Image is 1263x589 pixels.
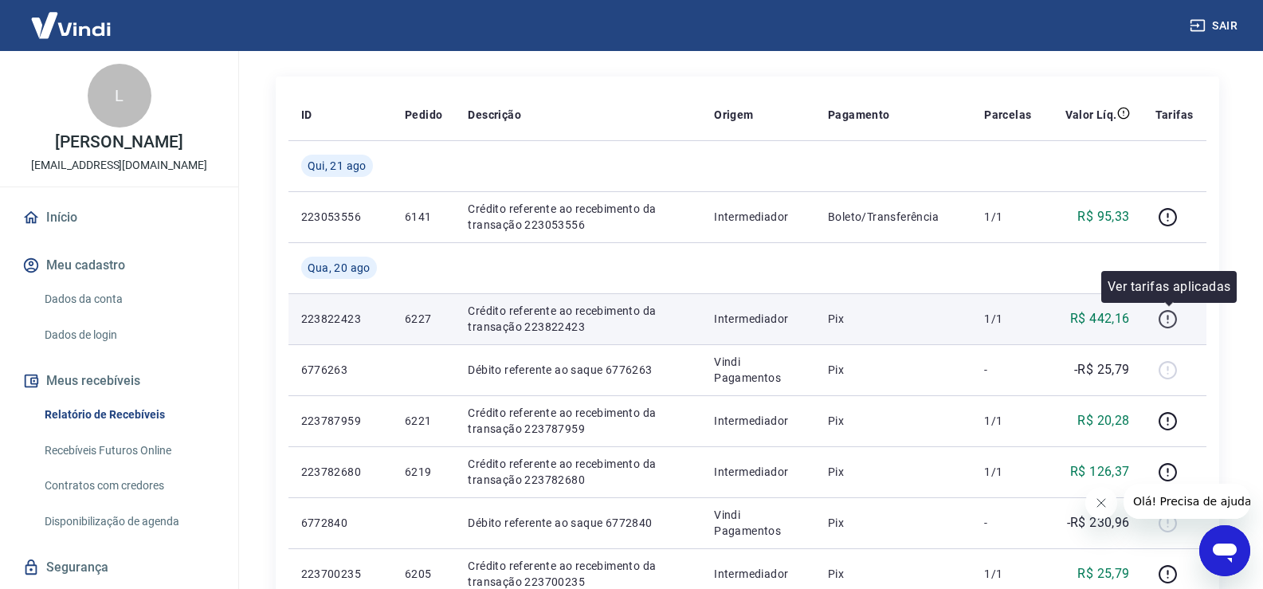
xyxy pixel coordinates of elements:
p: Descrição [468,107,521,123]
a: Dados de login [38,319,219,351]
a: Dados da conta [38,283,219,316]
p: Débito referente ao saque 6772840 [468,515,688,531]
p: Crédito referente ao recebimento da transação 223822423 [468,303,688,335]
p: Intermediador [714,311,802,327]
p: Intermediador [714,464,802,480]
p: Vindi Pagamentos [714,354,802,386]
p: R$ 442,16 [1070,309,1130,328]
p: 223822423 [301,311,379,327]
p: [PERSON_NAME] [55,134,182,151]
p: Origem [714,107,753,123]
p: 6221 [405,413,442,429]
a: Recebíveis Futuros Online [38,434,219,467]
iframe: Botão para abrir a janela de mensagens [1199,525,1250,576]
iframe: Fechar mensagem [1085,487,1117,519]
a: Contratos com credores [38,469,219,502]
span: Qua, 20 ago [308,260,371,276]
button: Meu cadastro [19,248,219,283]
p: 223787959 [301,413,379,429]
p: - [984,362,1031,378]
p: Pix [828,362,959,378]
span: Olá! Precisa de ajuda? [10,11,134,24]
p: 6141 [405,209,442,225]
p: Crédito referente ao recebimento da transação 223787959 [468,405,688,437]
p: 6227 [405,311,442,327]
p: Vindi Pagamentos [714,507,802,539]
p: 6205 [405,566,442,582]
p: Pix [828,464,959,480]
p: Ver tarifas aplicadas [1108,277,1230,296]
p: Pagamento [828,107,890,123]
p: R$ 25,79 [1077,564,1129,583]
p: 223053556 [301,209,379,225]
p: -R$ 230,96 [1067,513,1130,532]
p: -R$ 25,79 [1074,360,1130,379]
p: Tarifas [1155,107,1194,123]
p: - [984,515,1031,531]
p: 223700235 [301,566,379,582]
p: 6772840 [301,515,379,531]
p: [EMAIL_ADDRESS][DOMAIN_NAME] [31,157,207,174]
span: Qui, 21 ago [308,158,367,174]
img: Vindi [19,1,123,49]
p: Intermediador [714,566,802,582]
a: Início [19,200,219,235]
p: R$ 95,33 [1077,207,1129,226]
p: Crédito referente ao recebimento da transação 223782680 [468,456,688,488]
p: Débito referente ao saque 6776263 [468,362,688,378]
p: Crédito referente ao recebimento da transação 223053556 [468,201,688,233]
p: Pix [828,566,959,582]
p: 1/1 [984,413,1031,429]
a: Relatório de Recebíveis [38,399,219,431]
p: R$ 126,37 [1070,462,1130,481]
iframe: Mensagem da empresa [1124,484,1250,519]
p: Intermediador [714,413,802,429]
p: R$ 20,28 [1077,411,1129,430]
p: Pix [828,413,959,429]
p: Valor Líq. [1065,107,1117,123]
p: Boleto/Transferência [828,209,959,225]
button: Meus recebíveis [19,363,219,399]
p: 223782680 [301,464,379,480]
p: Intermediador [714,209,802,225]
p: 1/1 [984,464,1031,480]
p: 1/1 [984,311,1031,327]
p: Pix [828,515,959,531]
p: ID [301,107,312,123]
p: 1/1 [984,209,1031,225]
p: Pix [828,311,959,327]
a: Segurança [19,550,219,585]
button: Sair [1187,11,1244,41]
p: Parcelas [984,107,1031,123]
p: 6776263 [301,362,379,378]
p: 6219 [405,464,442,480]
p: 1/1 [984,566,1031,582]
div: L [88,64,151,128]
p: Pedido [405,107,442,123]
a: Disponibilização de agenda [38,505,219,538]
